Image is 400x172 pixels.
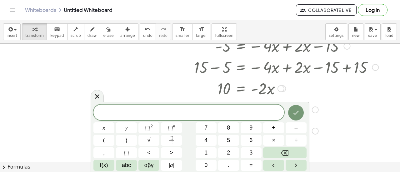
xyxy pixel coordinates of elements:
[160,26,166,33] i: redo
[71,33,81,38] span: scrub
[169,162,170,168] span: |
[204,161,207,170] span: 0
[47,23,67,40] button: keyboardkeypad
[159,33,167,38] span: redo
[147,136,151,145] span: √
[227,124,230,132] span: 8
[93,135,114,146] button: (
[196,135,217,146] button: 4
[173,124,175,128] sup: n
[173,162,174,168] span: |
[241,147,262,158] button: 3
[170,149,173,157] span: >
[124,149,129,157] span: ⬚
[120,33,135,38] span: arrange
[365,23,381,40] button: save
[263,160,284,171] button: Left arrow
[196,147,217,158] button: 1
[161,122,182,133] button: Superscript
[329,33,344,38] span: settings
[144,161,154,170] span: αβγ
[263,122,284,133] button: Plus
[103,124,105,132] span: x
[117,23,138,40] button: arrange
[368,33,377,38] span: save
[249,124,252,132] span: 9
[204,136,207,145] span: 4
[218,122,239,133] button: 8
[198,26,204,33] i: format_size
[161,160,182,171] button: Absolute value
[196,122,217,133] button: 7
[116,135,137,146] button: )
[212,23,237,40] button: fullscreen
[50,33,64,38] span: keypad
[288,105,304,120] button: Done
[286,135,307,146] button: Divide
[122,161,131,170] span: abc
[100,161,108,170] span: f(x)
[145,26,151,33] i: undo
[116,160,137,171] button: Alphabet
[103,136,105,145] span: (
[218,147,239,158] button: 2
[168,125,173,131] span: ⬚
[116,147,137,158] button: Placeholder
[176,33,189,38] span: smaller
[228,161,229,170] span: .
[7,5,17,15] button: Toggle navigation
[272,124,275,132] span: +
[93,160,114,171] button: Functions
[172,23,193,40] button: format_sizesmaller
[358,4,387,16] button: Log in
[192,23,210,40] button: format_sizelarger
[169,161,174,170] span: a
[295,136,298,145] span: ÷
[143,33,152,38] span: undo
[249,149,252,157] span: 3
[227,136,230,145] span: 5
[126,136,127,145] span: )
[215,33,233,38] span: fullscreen
[272,136,275,145] span: ×
[227,149,230,157] span: 2
[138,122,159,133] button: Squared
[161,147,182,158] button: Greater than
[249,161,253,170] span: =
[22,23,47,40] button: transform
[25,33,44,38] span: transform
[25,7,56,13] a: Whiteboards
[100,23,117,40] button: erase
[218,160,239,171] button: .
[87,33,97,38] span: draw
[325,23,347,40] button: settings
[84,23,100,40] button: draw
[218,135,239,146] button: 5
[93,147,114,158] button: ,
[382,23,397,40] button: load
[286,122,307,133] button: Minus
[294,124,297,132] span: –
[179,26,185,33] i: format_size
[196,33,207,38] span: larger
[3,23,21,40] button: insert
[204,124,207,132] span: 7
[286,160,307,171] button: Right arrow
[150,124,153,128] sup: 2
[204,149,207,157] span: 1
[352,33,360,38] span: new
[138,135,159,146] button: Square root
[7,33,17,38] span: insert
[140,23,156,40] button: undoundo
[67,23,84,40] button: scrub
[138,147,159,158] button: Less than
[147,149,151,157] span: <
[249,136,252,145] span: 6
[241,160,262,171] button: Equals
[263,147,307,158] button: Backspace
[196,160,217,171] button: 0
[241,135,262,146] button: 6
[54,26,60,33] i: keyboard
[241,122,262,133] button: 9
[385,33,393,38] span: load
